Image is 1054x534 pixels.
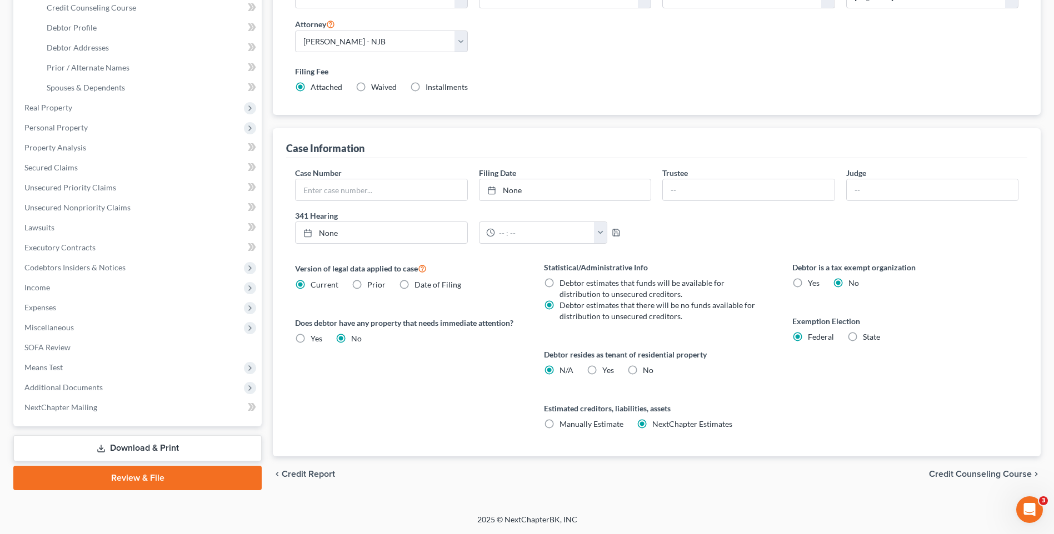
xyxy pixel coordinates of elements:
span: Manually Estimate [560,419,623,429]
label: Filing Date [479,167,516,179]
a: Unsecured Priority Claims [16,178,262,198]
span: Unsecured Nonpriority Claims [24,203,131,212]
span: Date of Filing [414,280,461,289]
a: Prior / Alternate Names [38,58,262,78]
span: Executory Contracts [24,243,96,252]
span: Additional Documents [24,382,103,392]
label: Debtor resides as tenant of residential property [544,349,770,360]
span: Current [311,280,338,289]
input: -- [847,179,1018,200]
a: Download & Print [13,435,262,461]
label: Statistical/Administrative Info [544,261,770,273]
label: 341 Hearing [289,210,657,221]
span: Real Property [24,103,72,112]
span: Yes [602,365,614,375]
span: Prior [367,280,386,289]
div: Case Information [286,142,364,155]
span: N/A [560,365,573,375]
label: Exemption Election [792,315,1018,327]
span: Credit Counseling Course [47,3,136,12]
label: Filing Fee [295,66,1018,77]
span: State [863,332,880,341]
span: Expenses [24,303,56,312]
a: Spouses & Dependents [38,78,262,98]
label: Version of legal data applied to case [295,261,521,275]
a: Secured Claims [16,158,262,178]
span: Yes [808,278,820,288]
span: Codebtors Insiders & Notices [24,263,126,272]
span: Yes [311,334,322,343]
label: Does debtor have any property that needs immediate attention? [295,317,521,329]
input: -- : -- [495,222,595,243]
span: Prior / Alternate Names [47,63,129,72]
a: None [296,222,467,243]
a: Debtor Addresses [38,38,262,58]
button: Credit Counseling Course chevron_right [929,470,1041,478]
span: Federal [808,332,834,341]
span: Debtor Profile [47,23,97,32]
a: Unsecured Nonpriority Claims [16,198,262,218]
span: Attached [311,82,342,92]
input: Enter case number... [296,179,467,200]
span: Income [24,283,50,292]
div: 2025 © NextChapterBK, INC [211,514,844,534]
span: Unsecured Priority Claims [24,183,116,192]
span: Credit Counseling Course [929,470,1032,478]
input: -- [663,179,834,200]
span: Means Test [24,362,63,372]
span: SOFA Review [24,342,71,352]
span: Lawsuits [24,223,54,232]
a: Lawsuits [16,218,262,238]
span: 3 [1039,496,1048,505]
label: Attorney [295,17,335,31]
a: NextChapter Mailing [16,397,262,417]
span: Installments [426,82,468,92]
span: Debtor estimates that funds will be available for distribution to unsecured creditors. [560,278,725,299]
span: Waived [371,82,397,92]
label: Judge [846,167,866,179]
a: Debtor Profile [38,18,262,38]
span: Debtor estimates that there will be no funds available for distribution to unsecured creditors. [560,300,755,321]
span: Spouses & Dependents [47,83,125,92]
a: Review & File [13,466,262,490]
span: Property Analysis [24,143,86,152]
span: Secured Claims [24,163,78,172]
span: NextChapter Mailing [24,402,97,412]
button: chevron_left Credit Report [273,470,335,478]
a: SOFA Review [16,337,262,357]
i: chevron_left [273,470,282,478]
span: Miscellaneous [24,323,74,332]
i: chevron_right [1032,470,1041,478]
a: None [479,179,651,200]
a: Property Analysis [16,138,262,158]
a: Executory Contracts [16,238,262,258]
span: Personal Property [24,123,88,132]
label: Estimated creditors, liabilities, assets [544,402,770,414]
span: NextChapter Estimates [652,419,732,429]
iframe: Intercom live chat [1016,496,1043,523]
span: Credit Report [282,470,335,478]
span: No [643,365,653,375]
span: Debtor Addresses [47,43,109,52]
label: Case Number [295,167,342,179]
label: Trustee [662,167,688,179]
span: No [351,334,362,343]
label: Debtor is a tax exempt organization [792,261,1018,273]
span: No [848,278,859,288]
